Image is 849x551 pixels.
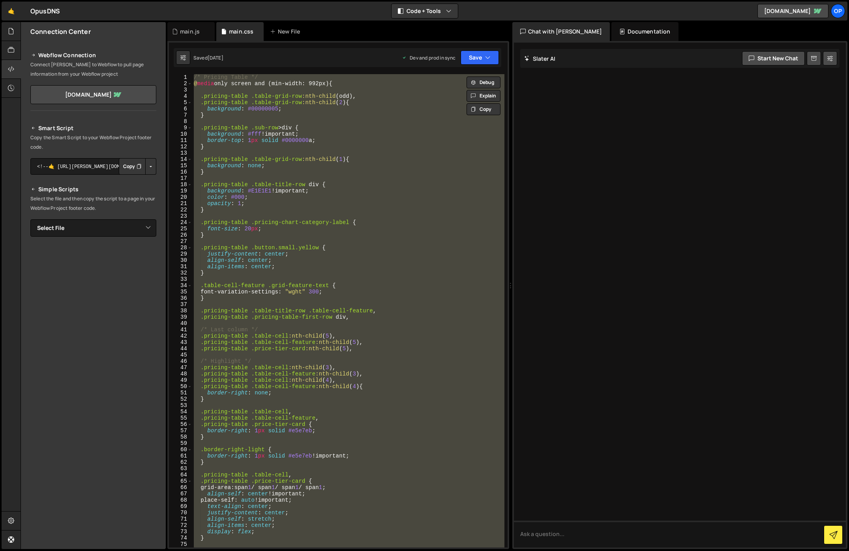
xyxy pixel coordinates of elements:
div: 55 [169,415,192,421]
div: 16 [169,169,192,175]
h2: Slater AI [524,55,556,62]
div: 30 [169,257,192,263]
div: 49 [169,377,192,383]
div: 68 [169,497,192,503]
div: 32 [169,270,192,276]
div: 58 [169,434,192,440]
div: 22 [169,207,192,213]
button: Copy [467,103,500,115]
div: 25 [169,226,192,232]
div: 45 [169,352,192,358]
div: 61 [169,453,192,459]
div: 56 [169,421,192,428]
h2: Smart Script [30,123,156,133]
div: 62 [169,459,192,465]
div: 71 [169,516,192,522]
div: 50 [169,383,192,390]
div: 39 [169,314,192,320]
div: 13 [169,150,192,156]
div: 43 [169,339,192,346]
button: Save [461,50,499,65]
a: 🤙 [2,2,21,21]
div: 14 [169,156,192,162]
textarea: <!--🤙 [URL][PERSON_NAME][DOMAIN_NAME]> <script>document.addEventListener("DOMContentLoaded", func... [30,158,156,175]
iframe: YouTube video player [30,250,157,321]
div: 1 [169,74,192,80]
div: 19 [169,188,192,194]
div: 75 [169,541,192,547]
div: 8 [169,118,192,125]
div: 65 [169,478,192,484]
div: 2 [169,80,192,87]
div: 52 [169,396,192,402]
div: 28 [169,245,192,251]
button: Start new chat [742,51,805,65]
div: 38 [169,308,192,314]
div: OpusDNS [30,6,60,16]
div: 74 [169,535,192,541]
div: 59 [169,440,192,446]
div: 27 [169,238,192,245]
div: 66 [169,484,192,491]
div: 35 [169,289,192,295]
button: Code + Tools [392,4,458,18]
div: 36 [169,295,192,301]
p: Connect [PERSON_NAME] to Webflow to pull page information from your Webflow project [30,60,156,79]
div: 69 [169,503,192,510]
div: 53 [169,402,192,409]
div: 23 [169,213,192,219]
div: Chat with [PERSON_NAME] [512,22,610,41]
h2: Connection Center [30,27,91,36]
div: New File [270,28,303,35]
div: 67 [169,491,192,497]
div: 11 [169,137,192,144]
div: 5 [169,99,192,106]
div: 9 [169,125,192,131]
div: 7 [169,112,192,118]
div: Button group with nested dropdown [119,158,156,175]
p: Select the file and then copy the script to a page in your Webflow Project footer code. [30,194,156,213]
div: 4 [169,93,192,99]
a: [DOMAIN_NAME] [757,4,828,18]
iframe: YouTube video player [30,326,157,397]
a: [DOMAIN_NAME] [30,85,156,104]
div: main.css [229,28,253,35]
div: 47 [169,364,192,371]
div: 31 [169,263,192,270]
div: 70 [169,510,192,516]
div: 34 [169,282,192,289]
div: 44 [169,346,192,352]
button: Copy [119,158,146,175]
div: 42 [169,333,192,339]
h2: Simple Scripts [30,185,156,194]
div: 72 [169,522,192,529]
div: 6 [169,106,192,112]
div: 37 [169,301,192,308]
div: 64 [169,472,192,478]
div: 33 [169,276,192,282]
div: 46 [169,358,192,364]
div: 20 [169,194,192,200]
div: Documentation [611,22,678,41]
div: 73 [169,529,192,535]
a: Op [831,4,845,18]
div: 21 [169,200,192,207]
div: 63 [169,465,192,472]
div: 24 [169,219,192,226]
button: Debug [467,77,500,88]
div: Dev and prod in sync [402,54,455,61]
div: 15 [169,162,192,169]
button: Explain [467,90,500,102]
h2: Webflow Connection [30,50,156,60]
div: 29 [169,251,192,257]
div: 60 [169,446,192,453]
div: 10 [169,131,192,137]
div: 3 [169,87,192,93]
div: 12 [169,144,192,150]
div: Saved [193,54,223,61]
div: [DATE] [208,54,223,61]
div: 18 [169,181,192,188]
p: Copy the Smart Script to your Webflow Project footer code. [30,133,156,152]
div: 40 [169,320,192,327]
